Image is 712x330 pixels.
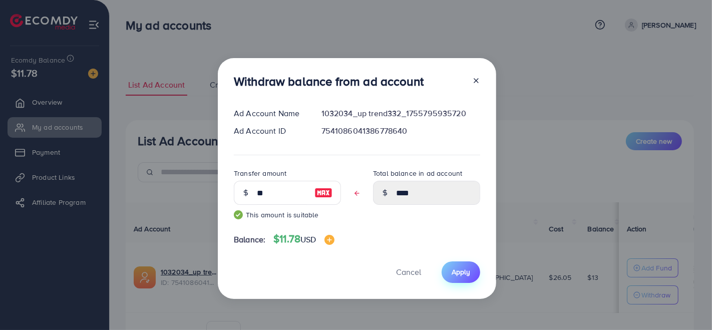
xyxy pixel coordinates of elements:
img: image [314,187,332,199]
button: Apply [442,261,480,283]
img: guide [234,210,243,219]
label: Transfer amount [234,168,286,178]
div: 7541086041386778640 [313,125,488,137]
div: Ad Account Name [226,108,313,119]
span: Cancel [396,266,421,277]
img: image [324,235,334,245]
iframe: Chat [669,285,704,322]
label: Total balance in ad account [373,168,462,178]
span: Apply [452,267,470,277]
div: Ad Account ID [226,125,313,137]
h3: Withdraw balance from ad account [234,74,424,89]
button: Cancel [384,261,434,283]
span: USD [300,234,316,245]
h4: $11.78 [273,233,334,245]
div: 1032034_up trend332_1755795935720 [313,108,488,119]
small: This amount is suitable [234,210,341,220]
span: Balance: [234,234,265,245]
